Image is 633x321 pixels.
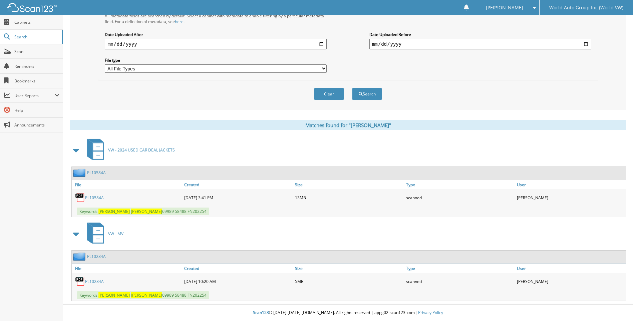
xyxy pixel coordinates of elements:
span: World Auto Group Inc (World VW) [549,6,623,10]
span: Search [14,34,58,40]
a: File [72,180,183,189]
div: Matches found for "[PERSON_NAME]" [70,120,626,130]
span: VW - 2024 USED CAR DEAL JACKETS [108,147,175,153]
label: Date Uploaded Before [369,32,591,37]
img: PDF.png [75,193,85,203]
a: Size [293,264,404,273]
a: Created [183,180,293,189]
div: [DATE] 10:20 AM [183,275,293,288]
img: scan123-logo-white.svg [7,3,57,12]
span: [PERSON_NAME] [98,209,130,214]
div: [PERSON_NAME] [515,275,626,288]
span: Announcements [14,122,59,128]
span: Reminders [14,63,59,69]
input: end [369,39,591,49]
div: © [DATE]-[DATE] [DOMAIN_NAME]. All rights reserved | appg02-scan123-com | [63,305,633,321]
span: [PERSON_NAME] [486,6,523,10]
a: Type [404,264,515,273]
input: start [105,39,327,49]
a: PL10584A [87,170,106,176]
img: PDF.png [75,276,85,286]
img: folder2.png [73,252,87,261]
span: Help [14,107,59,113]
div: 5MB [293,275,404,288]
a: PL10284A [85,279,104,284]
img: folder2.png [73,169,87,177]
div: All metadata fields are searched by default. Select a cabinet with metadata to enable filtering b... [105,13,327,24]
button: Search [352,88,382,100]
span: Keywords: 69989 58488 FN202254 [77,208,209,215]
label: Date Uploaded After [105,32,327,37]
a: PL10284A [87,254,106,259]
span: User Reports [14,93,55,98]
a: Type [404,180,515,189]
span: Bookmarks [14,78,59,84]
button: Clear [314,88,344,100]
iframe: Chat Widget [600,289,633,321]
span: Scan [14,49,59,54]
div: 13MB [293,191,404,204]
a: VW - MV [83,221,123,247]
div: scanned [404,191,515,204]
span: VW - MV [108,231,123,237]
a: here [175,19,184,24]
a: User [515,264,626,273]
a: User [515,180,626,189]
a: Created [183,264,293,273]
a: Privacy Policy [418,310,443,315]
div: [DATE] 3:41 PM [183,191,293,204]
a: VW - 2024 USED CAR DEAL JACKETS [83,137,175,163]
span: [PERSON_NAME] [131,292,162,298]
span: Scan123 [253,310,269,315]
span: [PERSON_NAME] [98,292,130,298]
div: [PERSON_NAME] [515,191,626,204]
label: File type [105,57,327,63]
div: scanned [404,275,515,288]
a: File [72,264,183,273]
a: PL10584A [85,195,104,201]
a: Size [293,180,404,189]
span: Cabinets [14,19,59,25]
span: [PERSON_NAME] [131,209,162,214]
span: Keywords: 69989 58488 FN202254 [77,291,209,299]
